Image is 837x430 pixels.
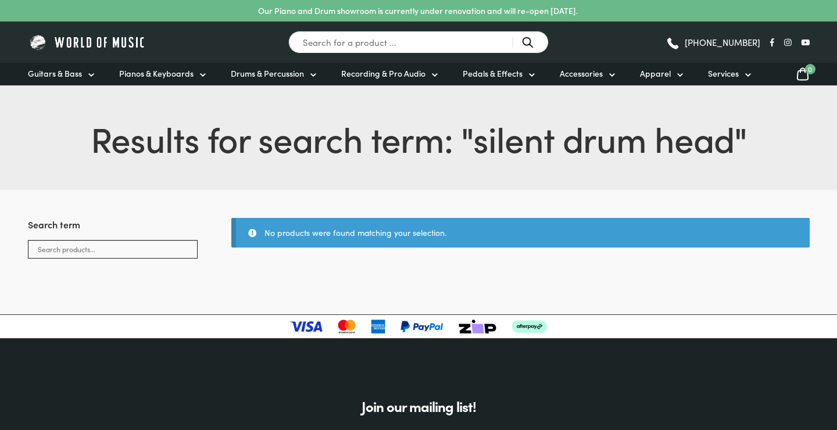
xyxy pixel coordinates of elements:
[288,31,549,53] input: Search for a product ...
[28,218,198,240] h3: Search term
[463,67,523,80] span: Pedals & Effects
[28,113,810,162] h1: Results for search term: " "
[28,240,198,259] input: Search products...
[119,67,194,80] span: Pianos & Keyboards
[231,218,809,248] div: No products were found matching your selection.
[28,33,147,51] img: World of Music
[668,302,837,430] iframe: Chat with our support team
[666,34,760,51] a: [PHONE_NUMBER]
[560,67,603,80] span: Accessories
[640,67,671,80] span: Apparel
[473,113,734,162] span: silent drum head
[290,320,546,334] img: payment-logos-updated
[231,67,304,80] span: Drums & Percussion
[341,67,425,80] span: Recording & Pro Audio
[362,396,476,415] span: Join our mailing list!
[685,38,760,46] span: [PHONE_NUMBER]
[28,67,82,80] span: Guitars & Bass
[258,5,578,17] p: Our Piano and Drum showroom is currently under renovation and will re-open [DATE].
[805,64,815,74] span: 0
[708,67,739,80] span: Services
